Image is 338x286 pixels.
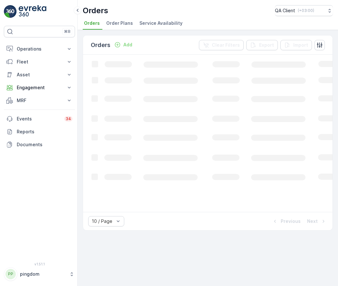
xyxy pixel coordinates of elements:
[64,29,70,34] p: ⌘B
[4,267,75,281] button: PPpingdom
[17,71,62,78] p: Asset
[271,217,301,225] button: Previous
[17,46,62,52] p: Operations
[17,129,72,135] p: Reports
[4,262,75,266] span: v 1.51.1
[106,20,133,26] span: Order Plans
[293,42,308,48] p: Import
[4,81,75,94] button: Engagement
[5,269,16,279] div: PP
[20,271,66,277] p: pingdom
[4,68,75,81] button: Asset
[139,20,183,26] span: Service Availability
[123,42,132,48] p: Add
[307,218,318,224] p: Next
[19,5,46,18] img: logo_light-DOdMpM7g.png
[17,59,62,65] p: Fleet
[275,7,295,14] p: QA Client
[212,42,240,48] p: Clear Filters
[4,112,75,125] a: Events34
[306,217,327,225] button: Next
[84,20,100,26] span: Orders
[83,5,108,16] p: Orders
[17,84,62,91] p: Engagement
[17,141,72,148] p: Documents
[199,40,244,50] button: Clear Filters
[4,125,75,138] a: Reports
[17,97,62,104] p: MRF
[281,218,301,224] p: Previous
[280,40,312,50] button: Import
[4,55,75,68] button: Fleet
[275,5,333,16] button: QA Client(+03:00)
[4,5,17,18] img: logo
[112,41,135,49] button: Add
[66,116,71,121] p: 34
[4,43,75,55] button: Operations
[259,42,274,48] p: Export
[17,116,61,122] p: Events
[246,40,278,50] button: Export
[298,8,314,13] p: ( +03:00 )
[91,41,110,50] p: Orders
[4,94,75,107] button: MRF
[4,138,75,151] a: Documents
